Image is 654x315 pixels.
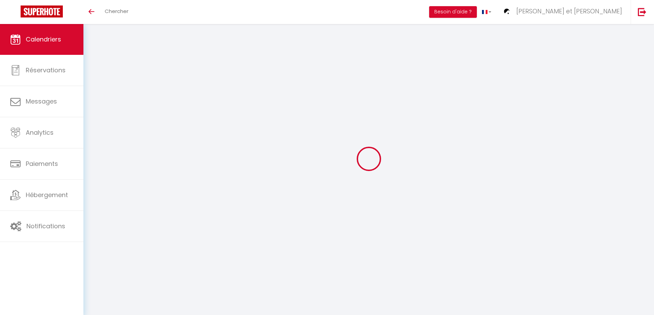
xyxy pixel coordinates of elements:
[26,66,66,74] span: Réservations
[502,6,512,16] img: ...
[516,7,622,15] span: [PERSON_NAME] et [PERSON_NAME]
[638,8,646,16] img: logout
[26,191,68,199] span: Hébergement
[105,8,128,15] span: Chercher
[26,159,58,168] span: Paiements
[26,35,61,44] span: Calendriers
[26,97,57,106] span: Messages
[21,5,63,17] img: Super Booking
[26,128,54,137] span: Analytics
[429,6,477,18] button: Besoin d'aide ?
[26,222,65,230] span: Notifications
